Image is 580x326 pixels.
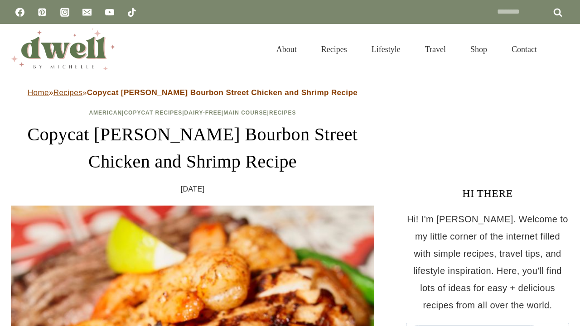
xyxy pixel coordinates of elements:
h1: Copycat [PERSON_NAME] Bourbon Street Chicken and Shrimp Recipe [11,121,374,175]
p: Hi! I'm [PERSON_NAME]. Welcome to my little corner of the internet filled with simple recipes, tr... [406,211,569,314]
a: Shop [458,34,499,65]
a: Recipes [309,34,359,65]
a: Travel [413,34,458,65]
a: Email [78,3,96,21]
a: Recipes [53,88,82,97]
a: Main Course [223,110,267,116]
a: Pinterest [33,3,51,21]
button: View Search Form [554,42,569,57]
h3: HI THERE [406,185,569,201]
strong: Copycat [PERSON_NAME] Bourbon Street Chicken and Shrimp Recipe [87,88,358,97]
a: American [89,110,122,116]
a: Instagram [56,3,74,21]
a: About [264,34,309,65]
a: Recipes [269,110,296,116]
img: DWELL by michelle [11,29,115,70]
a: TikTok [123,3,141,21]
a: YouTube [101,3,119,21]
span: | | | | [89,110,296,116]
a: Home [28,88,49,97]
nav: Primary Navigation [264,34,549,65]
a: Facebook [11,3,29,21]
a: Lifestyle [359,34,413,65]
time: [DATE] [181,182,205,196]
a: Dairy-Free [184,110,222,116]
a: Copycat Recipes [124,110,182,116]
span: » » [28,88,358,97]
a: Contact [499,34,549,65]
